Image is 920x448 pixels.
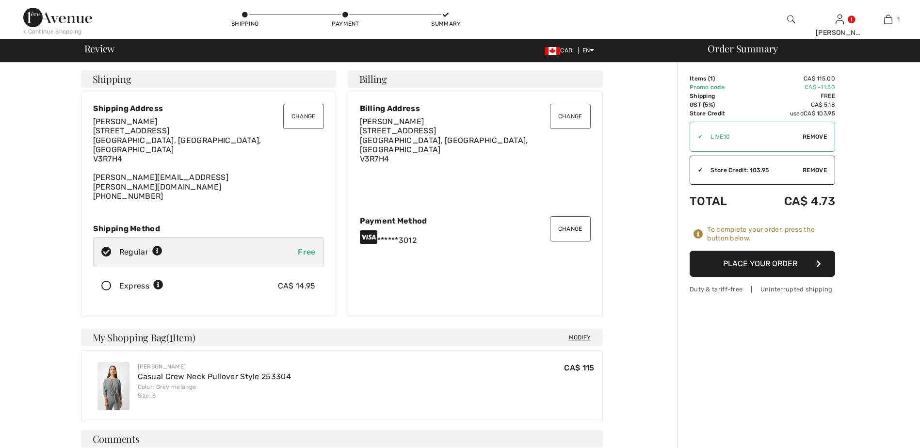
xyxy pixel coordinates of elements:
h4: Comments [81,430,603,448]
span: Free [298,247,315,256]
button: Change [550,104,591,129]
span: 1 [710,75,713,82]
button: Change [550,216,591,241]
td: CA$ 5.18 [751,100,835,109]
div: Shipping [230,19,259,28]
div: < Continue Shopping [23,27,82,36]
td: GST (5%) [690,100,751,109]
a: Sign In [836,15,844,24]
span: CAD [545,47,576,54]
div: Store Credit: 103.95 [703,166,803,175]
div: Shipping Address [93,104,324,113]
div: Payment [331,19,360,28]
td: Items ( ) [690,74,751,83]
img: Canadian Dollar [545,47,560,55]
div: ✔ [690,132,703,141]
div: Color: Grey melange Size: 6 [138,383,291,400]
td: CA$ -11.50 [751,83,835,92]
span: [STREET_ADDRESS] [GEOGRAPHIC_DATA], [GEOGRAPHIC_DATA], [GEOGRAPHIC_DATA] V3R7H4 [360,126,528,163]
td: used [751,109,835,118]
span: Review [84,44,115,53]
td: Shipping [690,92,751,100]
td: Promo code [690,83,751,92]
span: Remove [803,166,827,175]
span: [STREET_ADDRESS] [GEOGRAPHIC_DATA], [GEOGRAPHIC_DATA], [GEOGRAPHIC_DATA] V3R7H4 [93,126,261,163]
td: CA$ 4.73 [751,185,835,218]
div: [PERSON_NAME] [816,28,863,38]
img: My Bag [884,14,892,25]
input: Promo code [703,122,803,151]
img: Casual Crew Neck Pullover Style 253304 [97,362,129,410]
div: ✔ [690,166,703,175]
td: Total [690,185,751,218]
img: My Info [836,14,844,25]
span: CA$ 103.95 [804,110,835,117]
span: ( Item) [166,331,195,344]
div: To complete your order, press the button below. [707,225,835,243]
span: Remove [803,132,827,141]
span: CA$ 115 [564,363,594,372]
div: Express [119,280,163,292]
div: Shipping Method [93,224,324,233]
a: 1 [864,14,912,25]
div: [PERSON_NAME][EMAIL_ADDRESS][PERSON_NAME][DOMAIN_NAME] [PHONE_NUMBER] [93,117,324,201]
span: Shipping [93,74,131,84]
div: Duty & tariff-free | Uninterrupted shipping [690,285,835,294]
div: Order Summary [696,44,914,53]
h4: My Shopping Bag [81,329,603,346]
div: Billing Address [360,104,591,113]
img: 1ère Avenue [23,8,92,27]
div: CA$ 14.95 [278,280,316,292]
span: 1 [897,15,900,24]
button: Place Your Order [690,251,835,277]
div: Payment Method [360,216,591,225]
a: Casual Crew Neck Pullover Style 253304 [138,372,291,381]
td: Store Credit [690,109,751,118]
td: Free [751,92,835,100]
span: EN [582,47,595,54]
div: Summary [431,19,460,28]
span: [PERSON_NAME] [93,117,158,126]
div: Regular [119,246,162,258]
span: [PERSON_NAME] [360,117,424,126]
img: search the website [787,14,795,25]
span: Billing [359,74,387,84]
span: 1 [169,330,173,343]
span: Modify [569,333,591,342]
div: [PERSON_NAME] [138,362,291,371]
td: CA$ 115.00 [751,74,835,83]
button: Change [283,104,324,129]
